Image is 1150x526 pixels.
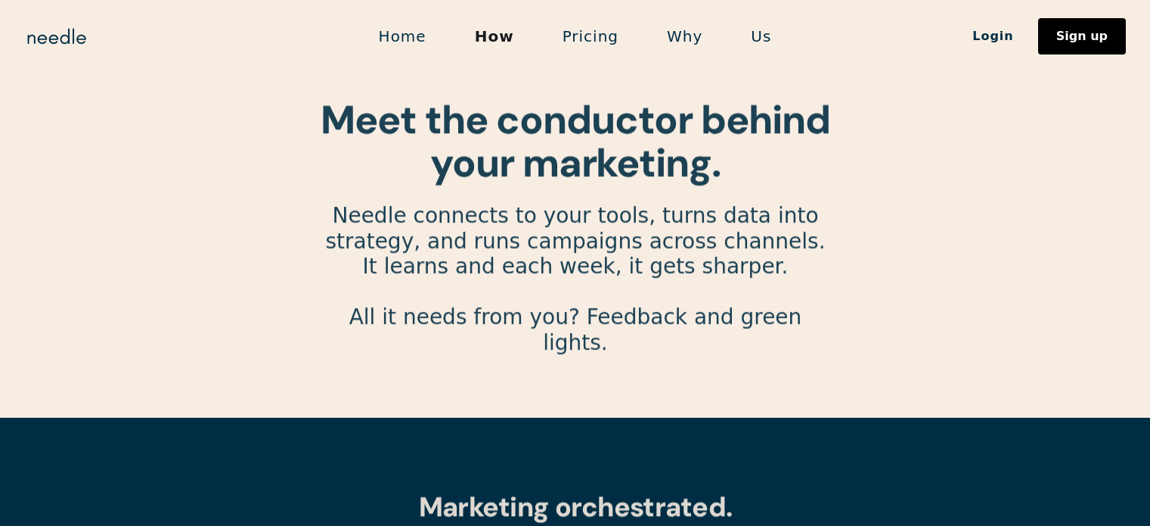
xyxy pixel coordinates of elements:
[451,20,538,52] a: How
[643,20,727,52] a: Why
[727,20,795,52] a: Us
[318,204,832,381] p: Needle connects to your tools, turns data into strategy, and runs campaigns across channels. It l...
[321,94,829,188] strong: Meet the conductor behind your marketing.
[538,20,643,52] a: Pricing
[1038,18,1126,54] a: Sign up
[948,23,1038,49] a: Login
[355,20,451,52] a: Home
[1056,30,1108,42] div: Sign up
